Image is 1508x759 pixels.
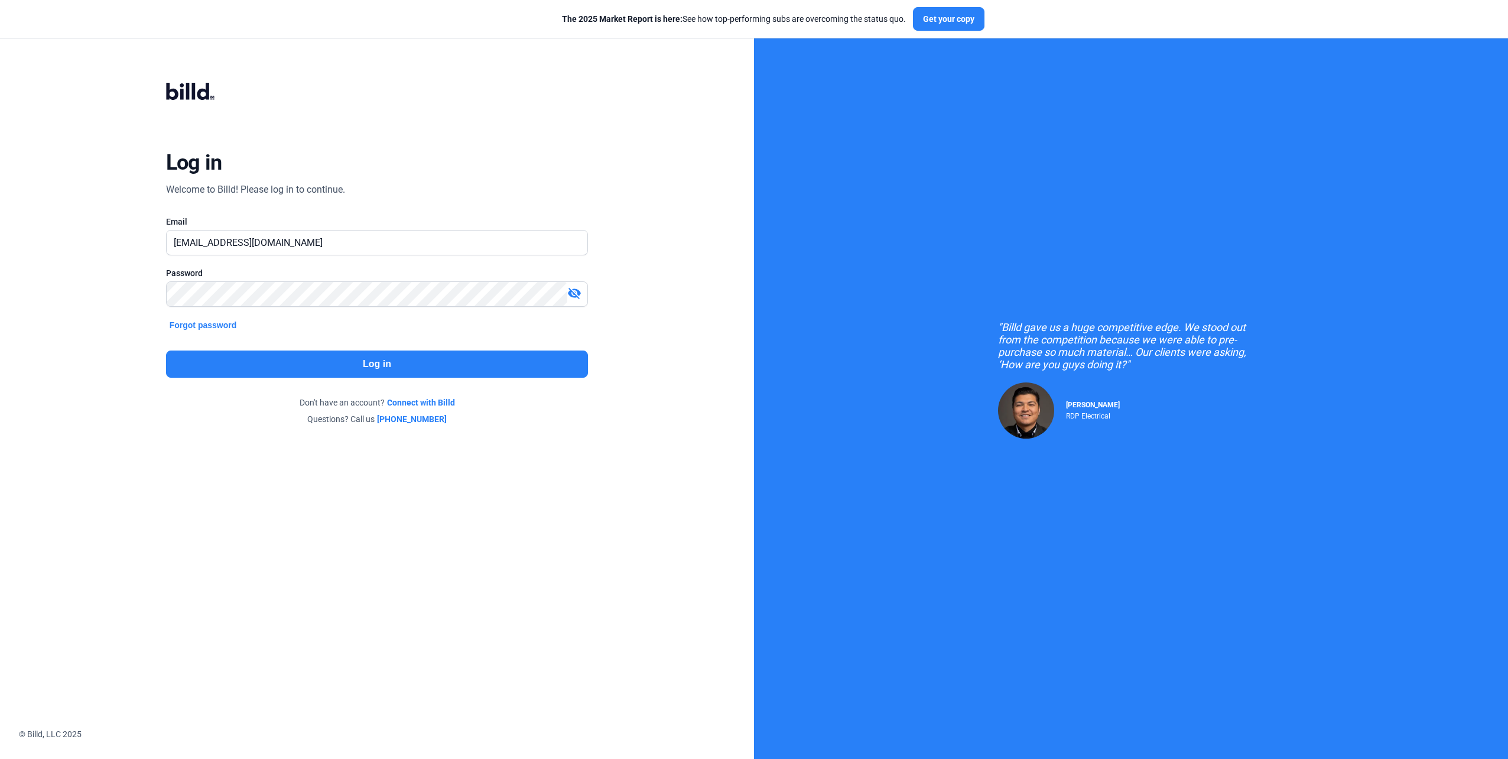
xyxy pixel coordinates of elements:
[377,413,447,425] a: [PHONE_NUMBER]
[562,13,906,25] div: See how top-performing subs are overcoming the status quo.
[913,7,984,31] button: Get your copy
[166,351,589,378] button: Log in
[166,150,222,176] div: Log in
[998,382,1054,439] img: Raul Pacheco
[562,14,682,24] span: The 2025 Market Report is here:
[567,286,581,300] mat-icon: visibility_off
[166,397,589,408] div: Don't have an account?
[166,216,589,228] div: Email
[1066,409,1120,420] div: RDP Electrical
[166,319,240,332] button: Forgot password
[166,183,345,197] div: Welcome to Billd! Please log in to continue.
[166,413,589,425] div: Questions? Call us
[1066,401,1120,409] span: [PERSON_NAME]
[166,267,589,279] div: Password
[387,397,455,408] a: Connect with Billd
[998,321,1264,371] div: "Billd gave us a huge competitive edge. We stood out from the competition because we were able to...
